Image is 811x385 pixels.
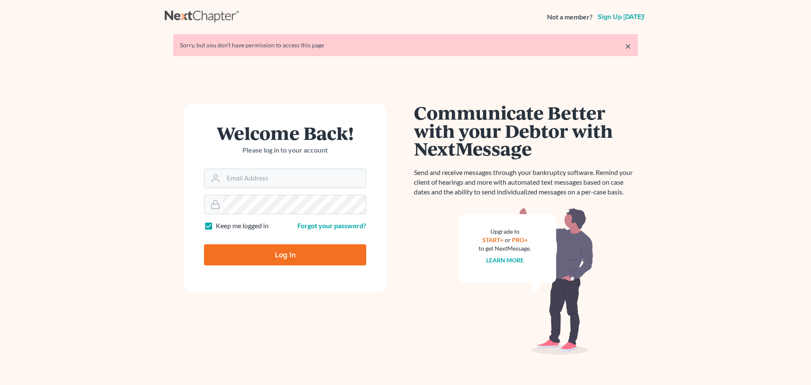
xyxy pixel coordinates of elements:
div: Upgrade to [479,227,531,236]
strong: Not a member? [547,12,593,22]
div: to get NextMessage. [479,244,531,253]
input: Email Address [223,169,366,188]
a: × [625,41,631,51]
div: Sorry, but you don't have permission to access this page [180,41,631,49]
a: Sign up [DATE]! [596,14,646,20]
a: Forgot your password? [297,221,366,229]
a: Learn more [486,257,524,264]
p: Please log in to your account [204,145,366,155]
p: Send and receive messages through your bankruptcy software. Remind your client of hearings and mo... [414,168,638,197]
h1: Communicate Better with your Debtor with NextMessage [414,104,638,158]
span: or [505,236,511,243]
label: Keep me logged in [216,221,269,231]
input: Log In [204,244,366,265]
h1: Welcome Back! [204,124,366,142]
img: nextmessage_bg-59042aed3d76b12b5cd301f8e5b87938c9018125f34e5fa2b7a6b67550977c72.svg [458,207,593,355]
a: START+ [482,236,503,243]
a: PRO+ [512,236,528,243]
